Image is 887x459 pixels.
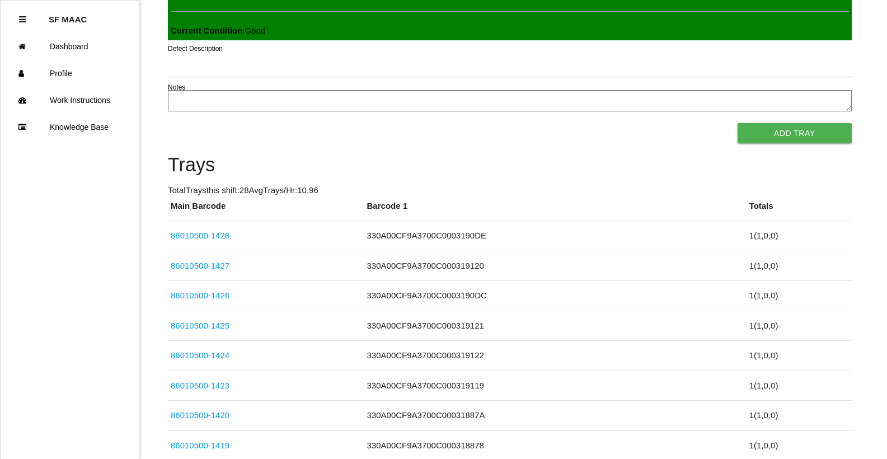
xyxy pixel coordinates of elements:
td: 330A00CF9A3700C0003190DE [364,221,747,251]
label: Notes [168,82,185,92]
label: Defect Description [168,44,223,54]
a: 86010500-1428 [171,231,229,240]
a: 86010500-1425 [171,321,229,330]
a: 86010500-1424 [171,350,229,360]
a: Work Instructions [1,87,139,114]
td: 330A00CF9A3700C00031887A [364,401,747,431]
td: 330A00CF9A3700C000319120 [364,251,747,281]
p: SF MAAC [49,6,87,24]
td: 1 ( 1 , 0 , 0 ) [747,401,852,431]
td: 1 ( 1 , 0 , 0 ) [747,281,852,311]
h4: Trays [168,154,852,176]
th: Totals [747,200,852,221]
p: Total Trays this shift: 28 Avg Trays /Hr: 10.96 [168,184,852,197]
a: 86010500-1423 [171,381,229,390]
span: : Good [171,26,265,35]
th: Barcode 1 [364,200,747,221]
div: Close [19,6,26,33]
b: Current Condition [171,26,242,35]
a: Knowledge Base [1,114,139,140]
td: 1 ( 1 , 0 , 0 ) [747,251,852,281]
td: 330A00CF9A3700C000319122 [364,341,747,371]
td: 1 ( 1 , 0 , 0 ) [747,221,852,251]
td: 1 ( 1 , 0 , 0 ) [747,311,852,341]
a: 86010500-1426 [171,291,229,300]
td: 1 ( 1 , 0 , 0 ) [747,371,852,401]
a: 86010500-1419 [171,441,229,450]
td: 330A00CF9A3700C000319121 [364,311,747,341]
td: 1 ( 1 , 0 , 0 ) [747,341,852,371]
a: Profile [1,60,139,87]
a: Dashboard [1,33,139,60]
td: 330A00CF9A3700C000319119 [364,371,747,401]
a: 86010500-1420 [171,410,229,420]
th: Main Barcode [168,200,364,221]
button: Add Tray [738,123,852,143]
a: 86010500-1427 [171,261,229,270]
td: 330A00CF9A3700C0003190DC [364,281,747,311]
